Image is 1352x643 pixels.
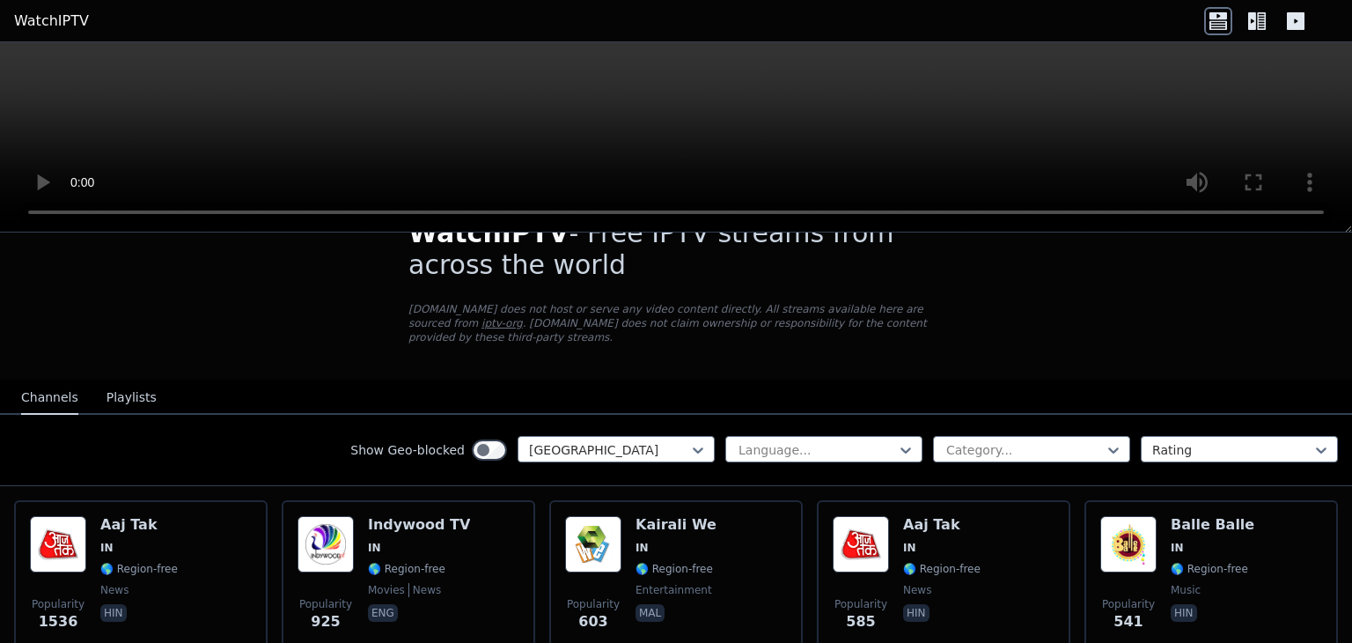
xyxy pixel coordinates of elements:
img: Balle Balle [1100,516,1157,573]
span: 1536 [39,611,78,632]
h6: Kairali We [636,516,716,534]
span: 603 [578,611,607,632]
a: iptv-org [481,317,523,329]
button: Playlists [107,381,157,415]
span: music [1171,583,1201,597]
span: 585 [846,611,875,632]
h1: - Free IPTV streams from across the world [408,218,944,281]
a: WatchIPTV [14,11,89,32]
span: Popularity [1102,597,1155,611]
span: movies [368,583,405,597]
span: IN [1171,541,1184,555]
span: 🌎 Region-free [368,562,445,576]
span: 925 [311,611,340,632]
span: IN [636,541,649,555]
button: Channels [21,381,78,415]
span: IN [368,541,381,555]
span: 🌎 Region-free [100,562,178,576]
p: hin [1171,604,1197,622]
span: WatchIPTV [408,218,569,248]
span: news [408,583,441,597]
span: Popularity [567,597,620,611]
p: mal [636,604,665,622]
p: hin [100,604,127,622]
img: Kairali We [565,516,621,573]
h6: Balle Balle [1171,516,1254,534]
span: IN [903,541,916,555]
span: news [903,583,931,597]
span: Popularity [32,597,84,611]
img: Indywood TV [298,516,354,573]
h6: Indywood TV [368,516,470,534]
span: IN [100,541,114,555]
p: [DOMAIN_NAME] does not host or serve any video content directly. All streams available here are s... [408,302,944,344]
img: Aaj Tak [833,516,889,573]
span: 541 [1113,611,1143,632]
span: 🌎 Region-free [903,562,981,576]
span: Popularity [834,597,887,611]
p: hin [903,604,929,622]
h6: Aaj Tak [903,516,981,534]
span: 🌎 Region-free [1171,562,1248,576]
h6: Aaj Tak [100,516,178,534]
span: 🌎 Region-free [636,562,713,576]
span: entertainment [636,583,712,597]
label: Show Geo-blocked [350,441,465,459]
span: Popularity [299,597,352,611]
img: Aaj Tak [30,516,86,573]
p: eng [368,604,398,622]
span: news [100,583,129,597]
